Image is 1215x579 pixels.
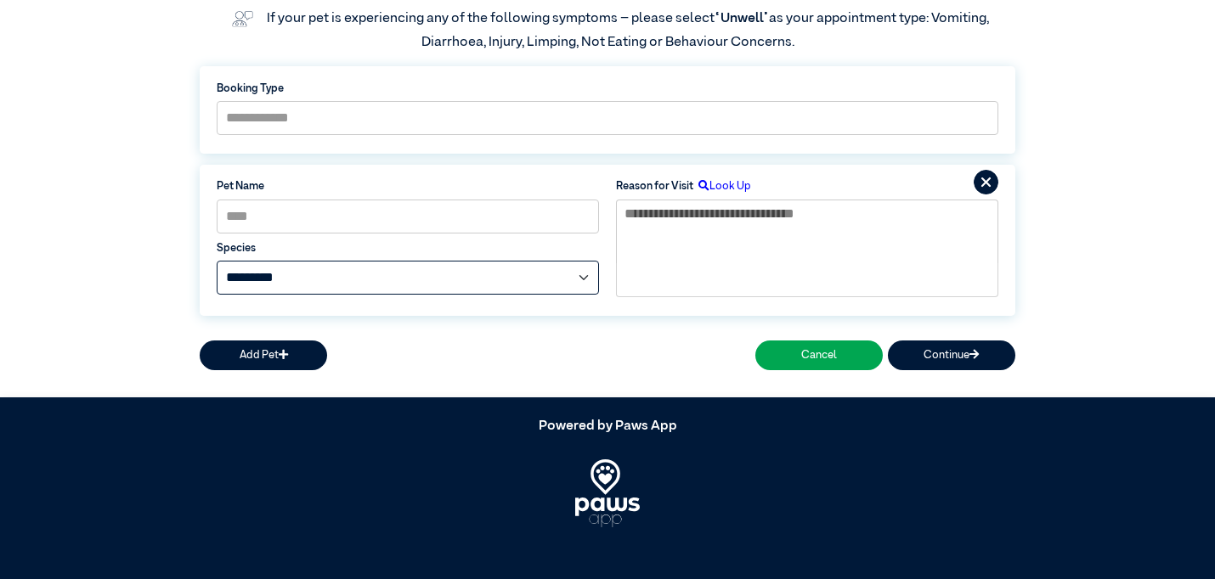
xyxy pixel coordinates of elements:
button: Continue [888,340,1015,370]
label: If your pet is experiencing any of the following symptoms – please select as your appointment typ... [267,12,992,49]
label: Booking Type [217,81,998,97]
label: Species [217,240,599,256]
span: “Unwell” [715,12,769,25]
button: Cancel [755,340,883,370]
h5: Powered by Paws App [200,419,1015,435]
button: Add Pet [200,340,327,370]
img: vet [226,5,258,32]
label: Look Up [693,178,751,194]
img: PawsApp [575,459,641,527]
label: Reason for Visit [616,178,693,194]
label: Pet Name [217,178,599,194]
